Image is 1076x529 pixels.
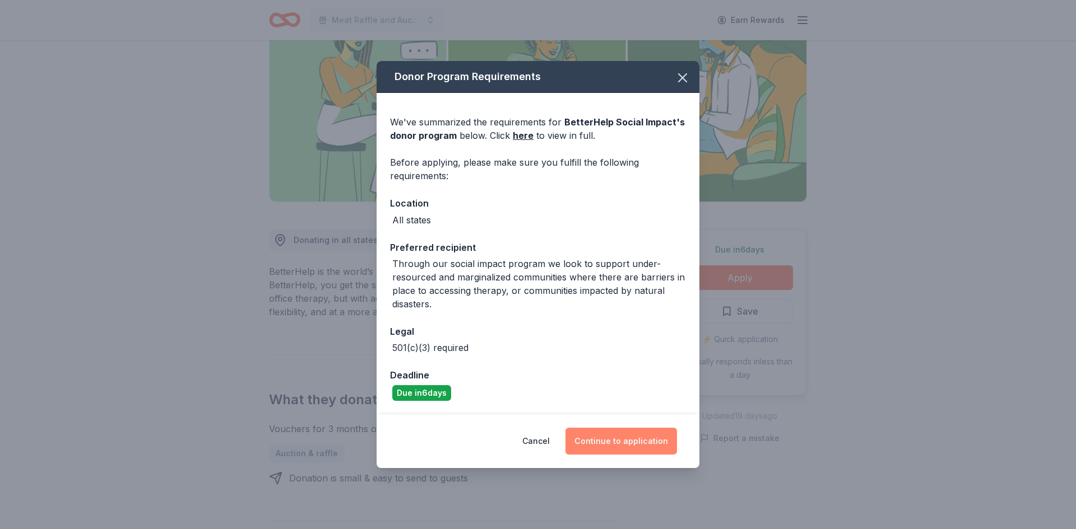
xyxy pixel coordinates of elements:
button: Continue to application [565,428,677,455]
button: Cancel [522,428,550,455]
div: Preferred recipient [390,240,686,255]
a: here [513,129,534,142]
div: Due in 6 days [392,385,451,401]
div: Donor Program Requirements [377,61,699,93]
div: We've summarized the requirements for below. Click to view in full. [390,115,686,142]
div: All states [392,213,431,227]
div: Legal [390,324,686,339]
div: Through our social impact program we look to support under-resourced and marginalized communities... [392,257,686,311]
div: 501(c)(3) required [392,341,469,354]
div: Before applying, please make sure you fulfill the following requirements: [390,156,686,182]
div: Deadline [390,368,686,382]
div: Location [390,196,686,210]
